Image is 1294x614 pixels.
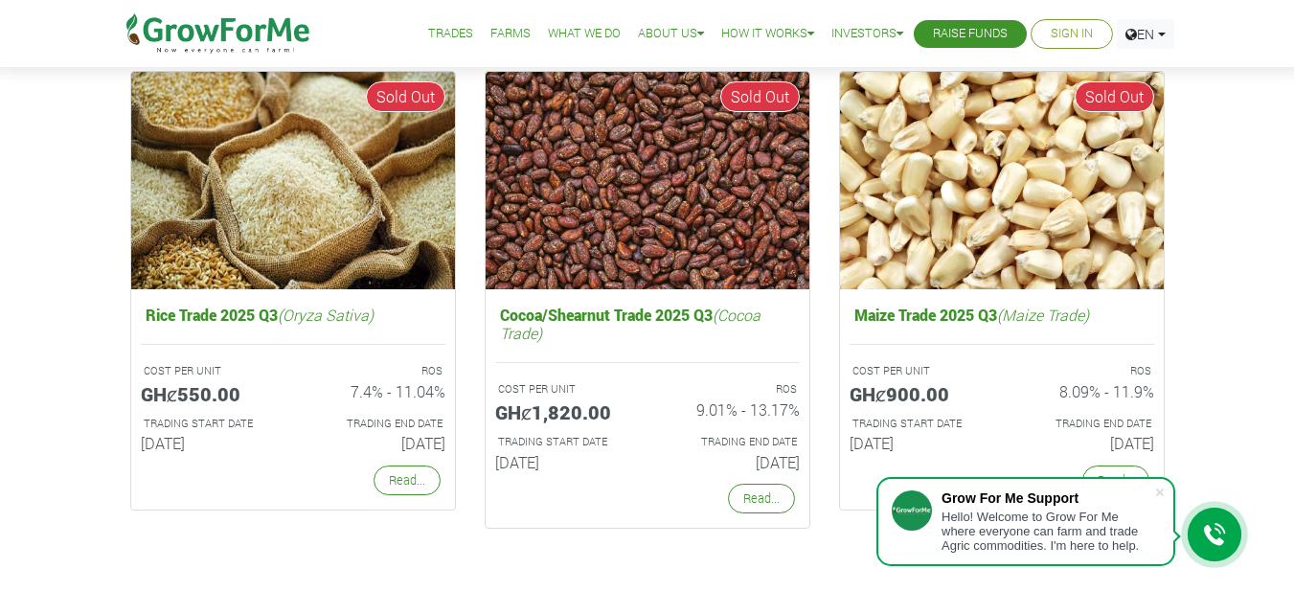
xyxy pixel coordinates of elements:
[942,490,1154,506] div: Grow For Me Support
[638,24,704,44] a: About Us
[486,72,809,289] img: growforme image
[1082,466,1149,495] a: Read...
[500,305,761,343] i: (Cocoa Trade)
[141,382,279,405] h5: GHȼ550.00
[997,305,1089,325] i: (Maize Trade)
[665,434,797,450] p: Estimated Trading End Date
[1016,382,1154,400] h6: 8.09% - 11.9%
[144,363,276,379] p: COST PER UNIT
[662,453,800,471] h6: [DATE]
[307,434,445,452] h6: [DATE]
[495,453,633,471] h6: [DATE]
[831,24,903,44] a: Investors
[942,510,1154,553] div: Hello! Welcome to Grow For Me where everyone can farm and trade Agric commodities. I'm here to help.
[490,24,531,44] a: Farms
[428,24,473,44] a: Trades
[495,400,633,423] h5: GHȼ1,820.00
[498,434,630,450] p: Estimated Trading Start Date
[665,381,797,398] p: ROS
[850,382,988,405] h5: GHȼ900.00
[850,434,988,452] h6: [DATE]
[131,72,455,289] img: growforme image
[1019,416,1151,432] p: Estimated Trading End Date
[141,301,445,329] h5: Rice Trade 2025 Q3
[720,81,800,112] span: Sold Out
[721,24,814,44] a: How it Works
[1019,363,1151,379] p: ROS
[495,301,800,347] h5: Cocoa/Shearnut Trade 2025 Q3
[1016,434,1154,452] h6: [DATE]
[141,434,279,452] h6: [DATE]
[933,24,1008,44] a: Raise Funds
[852,363,985,379] p: COST PER UNIT
[374,466,441,495] a: Read...
[1117,19,1174,49] a: EN
[144,416,276,432] p: Estimated Trading Start Date
[278,305,374,325] i: (Oryza Sativa)
[1051,24,1093,44] a: Sign In
[728,484,795,513] a: Read...
[310,416,443,432] p: Estimated Trading End Date
[840,72,1164,289] img: growforme image
[1075,81,1154,112] span: Sold Out
[850,301,1154,329] h5: Maize Trade 2025 Q3
[307,382,445,400] h6: 7.4% - 11.04%
[366,81,445,112] span: Sold Out
[852,416,985,432] p: Estimated Trading Start Date
[548,24,621,44] a: What We Do
[662,400,800,419] h6: 9.01% - 13.17%
[498,381,630,398] p: COST PER UNIT
[310,363,443,379] p: ROS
